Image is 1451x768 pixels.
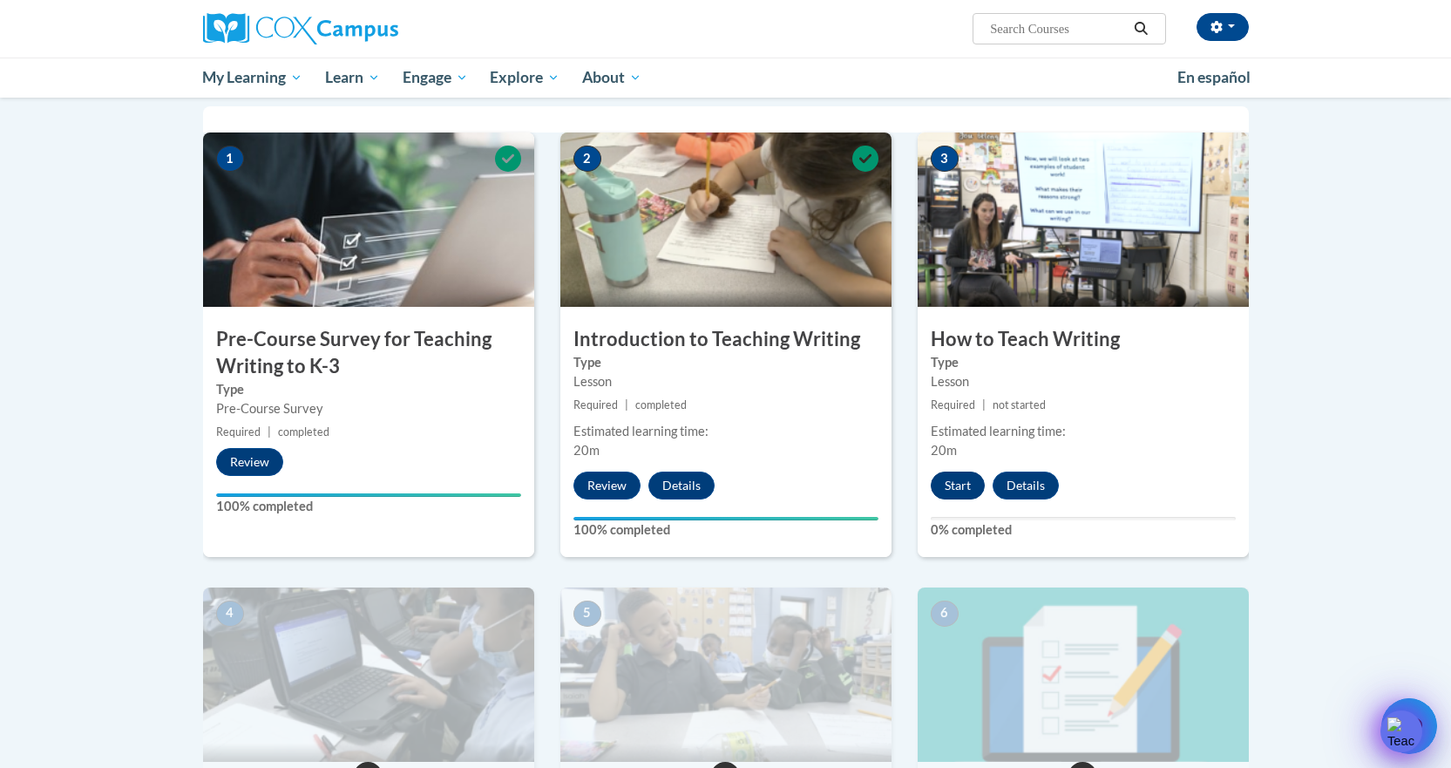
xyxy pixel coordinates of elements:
iframe: Button to launch messaging window [1381,698,1437,754]
span: completed [278,425,329,438]
img: Course Image [203,133,534,307]
div: Lesson [573,372,878,391]
span: 3 [931,146,959,172]
div: Your progress [573,517,878,520]
a: Explore [478,58,571,98]
img: Course Image [560,588,892,762]
span: En español [1177,68,1251,86]
span: 2 [573,146,601,172]
label: Type [931,353,1236,372]
a: About [571,58,653,98]
span: 5 [573,601,601,627]
img: Course Image [203,588,534,762]
button: Start [931,472,985,500]
label: 100% completed [573,520,878,540]
span: 4 [216,601,244,627]
span: | [982,398,986,411]
input: Search Courses [988,18,1128,39]
div: Estimated learning time: [573,422,878,441]
img: Course Image [560,133,892,307]
a: Learn [314,58,391,98]
span: Engage [403,67,468,88]
span: Required [216,425,261,438]
button: Account Settings [1197,13,1249,41]
span: 1 [216,146,244,172]
span: | [625,398,628,411]
span: 20m [573,443,600,458]
div: Estimated learning time: [931,422,1236,441]
img: Course Image [918,588,1249,762]
div: Lesson [931,372,1236,391]
a: En español [1166,59,1262,96]
button: Search [1128,18,1154,39]
span: | [268,425,271,438]
button: Details [648,472,715,500]
div: Pre-Course Survey [216,399,521,418]
a: My Learning [192,58,315,98]
label: 0% completed [931,520,1236,540]
button: Review [216,448,283,476]
label: Type [573,353,878,372]
div: Main menu [177,58,1275,98]
span: completed [635,398,687,411]
label: Type [216,380,521,399]
span: Required [573,398,618,411]
a: Engage [391,58,479,98]
span: Learn [325,67,380,88]
span: My Learning [202,67,302,88]
h3: How to Teach Writing [918,326,1249,353]
label: 100% completed [216,497,521,516]
h3: Introduction to Teaching Writing [560,326,892,353]
span: 20m [931,443,957,458]
img: Cox Campus [203,13,398,44]
h3: Pre-Course Survey for Teaching Writing to K-3 [203,326,534,380]
div: Your progress [216,493,521,497]
button: Review [573,472,641,500]
button: Details [993,472,1059,500]
img: Course Image [918,133,1249,307]
a: Cox Campus [203,13,534,44]
span: 6 [931,601,959,627]
span: not started [993,398,1046,411]
span: About [582,67,641,88]
span: Explore [490,67,559,88]
span: Required [931,398,975,411]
